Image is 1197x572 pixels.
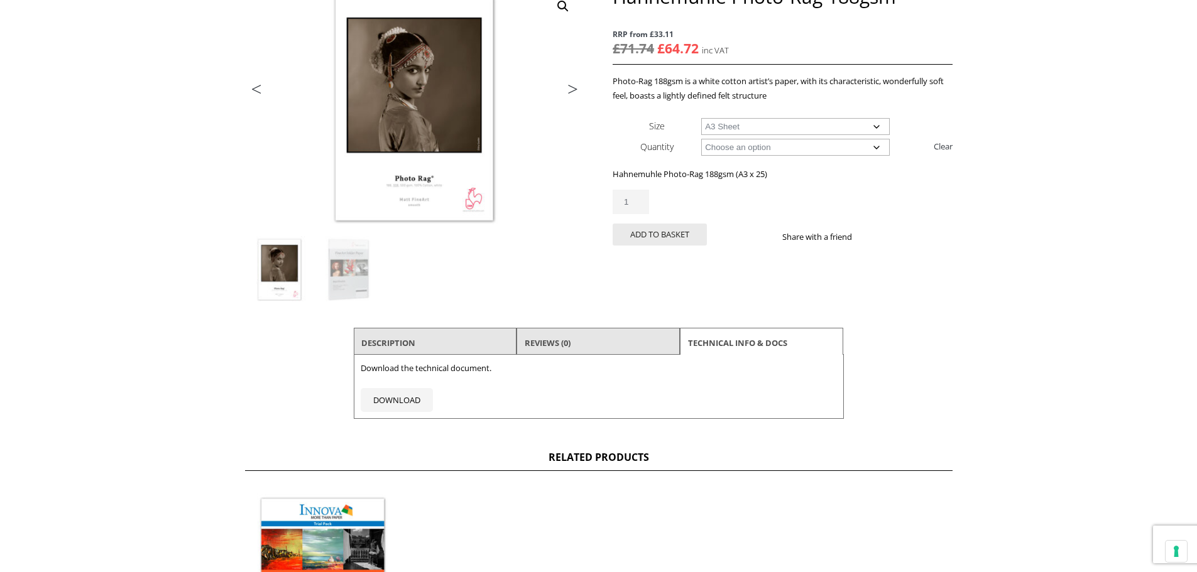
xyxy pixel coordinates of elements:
[613,40,654,57] bdi: 71.74
[361,361,837,375] p: Download the technical document.
[782,230,867,244] p: Share with a friend
[882,232,892,242] img: twitter sharing button
[245,450,953,471] h2: Related products
[934,136,953,156] a: Clear options
[361,332,415,354] a: Description
[246,236,314,304] img: Hahnemuhle Photo-Rag 188gsm
[613,27,952,41] span: RRP from £33.11
[613,167,952,181] p: Hahnemuhle Photo-Rag 188gsm (A3 x 25)
[1166,541,1187,562] button: Your consent preferences for tracking technologies
[613,40,620,57] span: £
[613,224,707,246] button: Add to basket
[315,236,383,304] img: Hahnemuhle Photo-Rag 188gsm - Image 2
[649,120,665,132] label: Size
[657,40,665,57] span: £
[361,388,433,412] a: DOWNLOAD
[657,40,699,57] bdi: 64.72
[640,141,674,153] label: Quantity
[613,190,649,214] input: Product quantity
[613,74,952,103] p: Photo-Rag 188gsm is a white cotton artist’s paper, with its characteristic, wonderfully soft feel...
[897,232,907,242] img: email sharing button
[688,332,787,354] a: TECHNICAL INFO & DOCS
[867,232,877,242] img: facebook sharing button
[525,332,571,354] a: Reviews (0)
